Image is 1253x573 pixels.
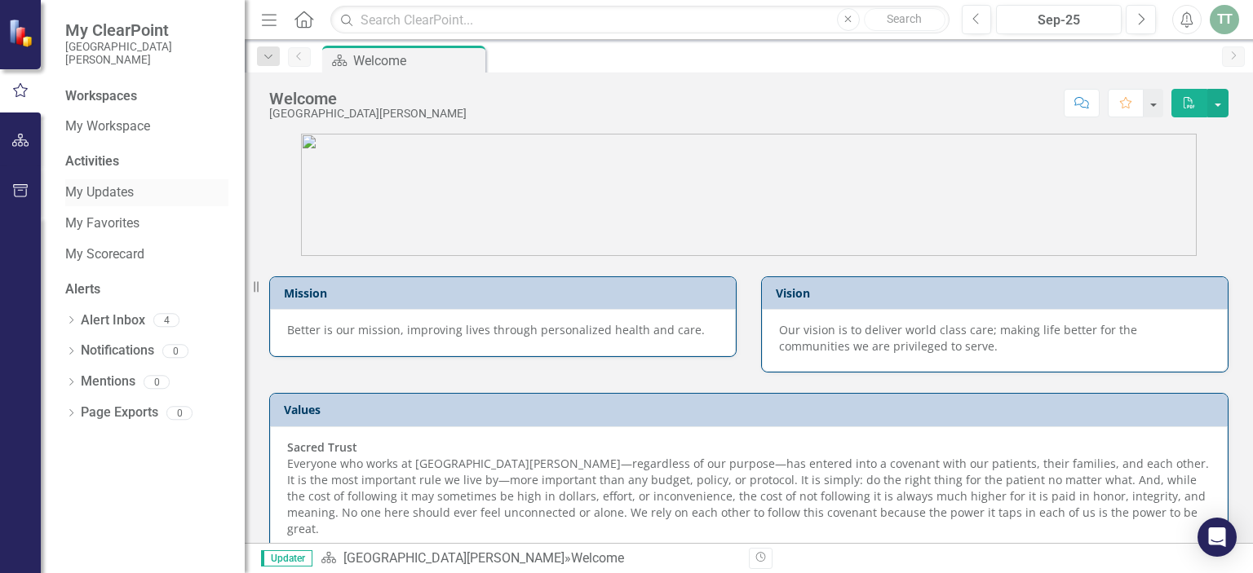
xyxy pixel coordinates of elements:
span: My ClearPoint [65,20,228,40]
img: ClearPoint Strategy [8,19,37,47]
a: [GEOGRAPHIC_DATA][PERSON_NAME] [343,550,565,566]
div: 4 [153,314,179,328]
div: Sep-25 [1002,11,1116,30]
div: 0 [166,406,193,420]
button: Search [864,8,945,31]
a: My Workspace [65,117,228,136]
p: Our vision is to deliver world class care; making life better for the communities we are privileg... [779,322,1211,355]
h3: Vision [776,287,1220,299]
input: Search ClearPoint... [330,6,949,34]
div: Activities [65,152,228,171]
button: Sep-25 [996,5,1122,34]
button: TT [1210,5,1239,34]
div: Open Intercom Messenger [1198,518,1237,557]
div: Alerts [65,280,228,299]
small: [GEOGRAPHIC_DATA][PERSON_NAME] [65,40,228,67]
div: » [321,549,737,568]
div: 0 [144,375,170,389]
a: My Scorecard [65,245,228,264]
span: Search [887,12,922,25]
p: Better is our mission, improving lives through personalized health and care. [287,322,719,338]
div: Welcome [269,90,467,108]
p: Everyone who works at [GEOGRAPHIC_DATA][PERSON_NAME]—regardless of our purpose—has entered into a... [287,439,1211,540]
strong: Sacred Trust [287,439,357,455]
img: SJRMC%20new%20logo%203.jpg [301,134,1197,256]
div: Welcome [353,51,481,71]
span: Updater [261,550,312,566]
div: [GEOGRAPHIC_DATA][PERSON_NAME] [269,108,467,120]
a: Alert Inbox [81,311,145,330]
div: Workspaces [65,87,137,106]
h3: Values [284,403,1220,416]
h3: Mission [284,287,728,299]
a: Notifications [81,342,154,360]
div: 0 [162,344,188,358]
a: My Updates [65,183,228,202]
a: My Favorites [65,214,228,233]
a: Mentions [81,372,135,391]
div: Welcome [571,550,624,566]
a: Page Exports [81,403,158,422]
